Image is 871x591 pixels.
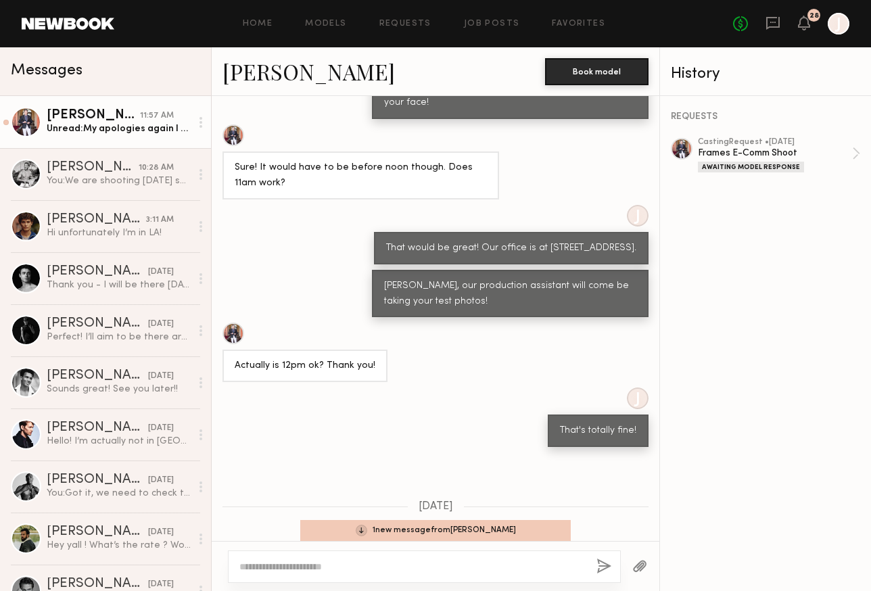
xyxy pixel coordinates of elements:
div: 10:28 AM [139,162,174,174]
div: You: Got it, we need to check the fit of the glasses before shooting so maybe we can have you com... [47,487,191,500]
div: History [671,66,860,82]
div: [PERSON_NAME], our production assistant will come be taking your test photos! [384,279,636,310]
div: [PERSON_NAME] [47,421,148,435]
div: [PERSON_NAME] [47,213,146,227]
div: [DATE] [148,266,174,279]
div: [DATE] [148,318,174,331]
div: Unread: My apologies again I got booked [DATE] 10-5pm last minute [47,122,191,135]
a: castingRequest •[DATE]Frames E-Comm ShootAwaiting Model Response [698,138,860,172]
div: Perfect! I’ll aim to be there around 12:30 [47,331,191,344]
div: Thank you - I will be there [DATE] at 1pm. Looking forward to it! [47,279,191,291]
div: Frames E-Comm Shoot [698,147,852,160]
a: J [828,13,849,34]
div: 1 new message from [PERSON_NAME] [300,520,571,541]
div: Sounds great! See you later!! [47,383,191,396]
div: [DATE] [148,526,174,539]
a: Home [243,20,273,28]
button: Book model [545,58,649,85]
a: Favorites [552,20,605,28]
div: [PERSON_NAME] [47,317,148,331]
div: Hey yall ! What’s the rate ? Would consider being in the city as I moved upstate [47,539,191,552]
div: [PERSON_NAME] [47,109,140,122]
a: [PERSON_NAME] [222,57,395,86]
div: [PERSON_NAME] [47,473,148,487]
div: Awaiting Model Response [698,162,804,172]
div: [DATE] [148,578,174,591]
div: 3:11 AM [146,214,174,227]
div: Actually is 12pm ok? Thank you! [235,358,375,374]
a: Requests [379,20,431,28]
div: [DATE] [148,422,174,435]
div: [DATE] [148,370,174,383]
a: Book model [545,65,649,76]
div: You: We are shooting [DATE] so unfortunately need to cast early for wardrobe! We'll reach out abo... [47,174,191,187]
div: 28 [809,12,819,20]
div: That would be great! Our office is at [STREET_ADDRESS]. [386,241,636,256]
div: [PERSON_NAME] [47,525,148,539]
div: 11:57 AM [140,110,174,122]
div: REQUESTS [671,112,860,122]
div: Hi unfortunately I’m in LA! [47,227,191,239]
div: Hello! I’m actually not in [GEOGRAPHIC_DATA] rn. I’m currently going back to school in [GEOGRAPHI... [47,435,191,448]
a: Models [305,20,346,28]
div: [PERSON_NAME] [47,369,148,383]
span: Messages [11,63,83,78]
div: [DATE] [148,474,174,487]
div: Sure! It would have to be before noon though. Does 11am work? [235,160,487,191]
div: [PERSON_NAME] [47,577,148,591]
div: casting Request • [DATE] [698,138,852,147]
div: That's totally fine! [560,423,636,439]
span: [DATE] [419,501,453,513]
div: [PERSON_NAME] [47,265,148,279]
div: [PERSON_NAME] [47,161,139,174]
a: Job Posts [464,20,520,28]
